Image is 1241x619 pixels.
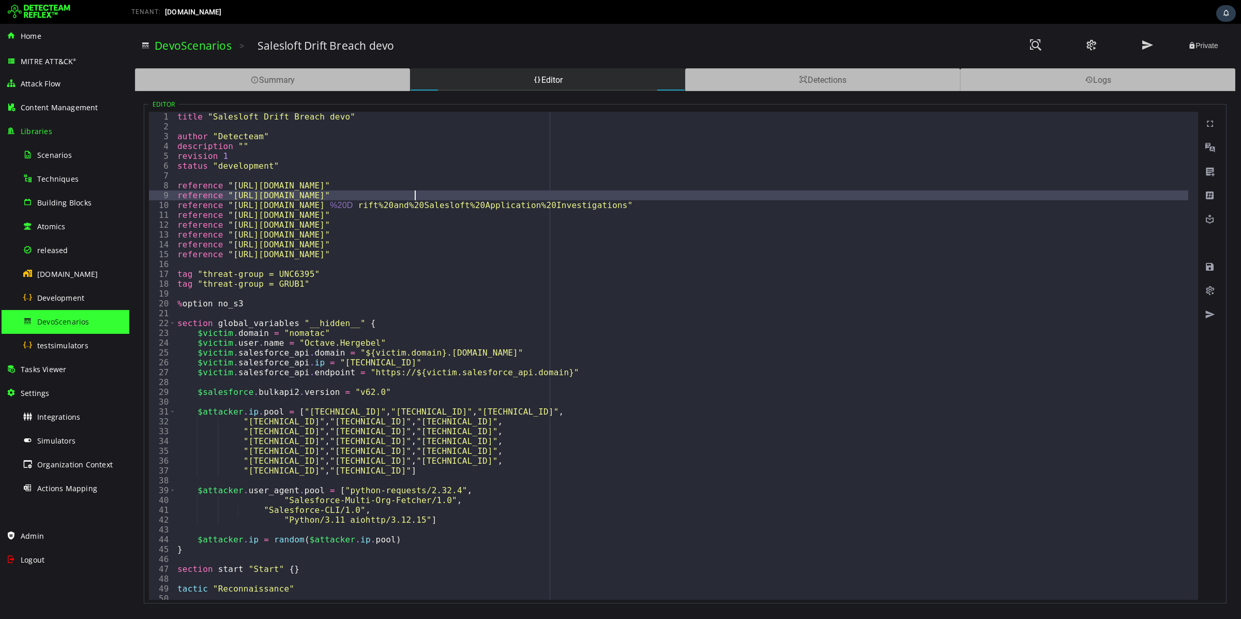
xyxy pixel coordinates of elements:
span: Atomics [37,222,65,231]
div: 41 [20,481,46,491]
div: 7 [20,147,46,157]
div: 5 [20,127,46,137]
div: 31 [20,383,46,393]
div: 17 [20,245,46,255]
div: Detections [556,45,831,67]
span: Toggle code folding, rows 22 through 45 [40,294,46,304]
div: 1 [20,88,46,98]
div: 35 [20,422,46,432]
div: 28 [20,353,46,363]
span: Tasks Viewer [21,364,66,374]
div: Summary [6,45,281,67]
div: 38 [20,452,46,462]
span: Toggle code folding, rows 39 through 42 [40,462,46,471]
span: Scenarios [37,150,72,160]
div: 13 [20,206,46,216]
div: 3 [20,108,46,117]
div: 29 [20,363,46,373]
div: 27 [20,344,46,353]
div: 33 [20,403,46,412]
div: 42 [20,491,46,501]
div: 40 [20,471,46,481]
div: 6 [20,137,46,147]
div: Logs [831,45,1106,67]
div: Task Notifications [1216,5,1236,22]
h3: Salesloft Drift Breach devo [128,14,265,29]
span: Content Management [21,102,98,112]
div: 16 [20,235,46,245]
span: Libraries [21,126,52,136]
div: 9 [20,167,46,176]
span: Settings [21,388,50,398]
div: 18 [20,255,46,265]
span: Simulators [37,436,75,446]
span: Actions Mapping [37,483,97,493]
div: 10 [20,176,46,186]
div: 47 [20,540,46,550]
div: 14 [20,216,46,226]
div: 44 [20,511,46,521]
div: 30 [20,373,46,383]
span: TENANT: [131,8,161,16]
div: 48 [20,550,46,560]
span: Attack Flow [21,79,60,89]
sup: ® [73,57,76,62]
div: 49 [20,560,46,570]
div: 24 [20,314,46,324]
div: 12 [20,196,46,206]
div: 45 [20,521,46,530]
span: Organization Context [37,460,113,469]
span: [DOMAIN_NAME] [165,8,222,16]
div: 32 [20,393,46,403]
div: 2 [20,98,46,108]
span: Logout [21,555,44,565]
span: [DOMAIN_NAME] [37,269,98,279]
div: 15 [20,226,46,235]
span: > [110,16,115,28]
span: released [37,245,68,255]
span: Building Blocks [37,198,92,208]
span: Techniques [37,174,79,184]
div: 34 [20,412,46,422]
span: DevoScenarios [37,317,89,327]
div: 8 [20,157,46,167]
div: 36 [20,432,46,442]
span: MITRE ATT&CK [21,56,77,66]
div: 4 [20,117,46,127]
span: Integrations [37,412,80,422]
span: Toggle code folding, rows 31 through 37 [40,383,46,393]
div: 23 [20,304,46,314]
div: 11 [20,186,46,196]
div: 50 [20,570,46,580]
button: Private [1048,16,1100,28]
span: Private [1059,18,1089,26]
a: DevoScenarios [25,14,102,29]
div: 20 [20,275,46,285]
div: 39 [20,462,46,471]
div: 25 [20,324,46,334]
div: 37 [20,442,46,452]
div: 22 [20,294,46,304]
div: 26 [20,334,46,344]
div: 21 [20,285,46,294]
span: testsimulators [37,341,88,350]
div: Editor [281,45,556,67]
img: Detecteam logo [8,4,70,20]
div: 19 [20,265,46,275]
span: Home [21,31,41,41]
div: 46 [20,530,46,540]
span: Development [37,293,84,303]
span: Admin [21,531,44,541]
legend: Editor [19,76,50,85]
div: 43 [20,501,46,511]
